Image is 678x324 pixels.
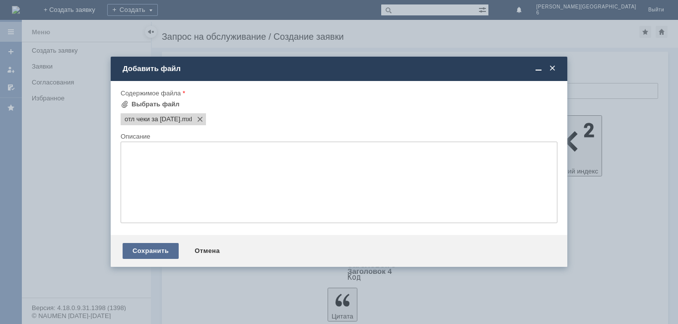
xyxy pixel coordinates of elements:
span: отл чеки за 29.08.25.mxl [180,115,192,123]
div: Описание [121,133,555,140]
div: Выбрать файл [132,100,180,108]
span: Свернуть (Ctrl + M) [534,64,543,73]
div: Добавить файл [123,64,557,73]
div: Содержимое файла [121,90,555,96]
span: Закрыть [547,64,557,73]
span: отл чеки за 29.08.25.mxl [125,115,180,123]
